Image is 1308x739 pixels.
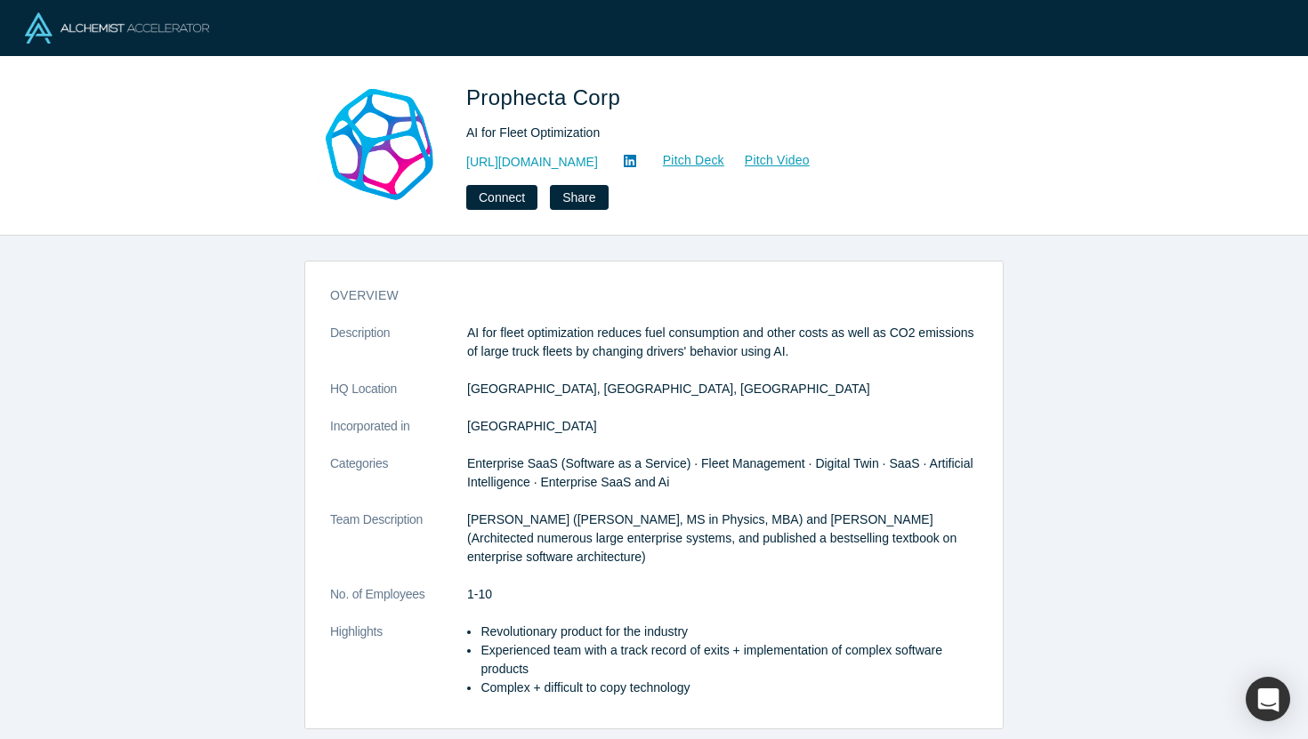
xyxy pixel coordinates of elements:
div: AI for Fleet Optimization [466,124,965,142]
button: Share [550,185,608,210]
li: Experienced team with a track record of exits + implementation of complex software products [480,641,978,679]
dt: Description [330,324,467,380]
dt: Highlights [330,623,467,716]
p: [PERSON_NAME] ([PERSON_NAME], MS in Physics, MBA) and [PERSON_NAME] (Architected numerous large e... [467,510,978,566]
img: Alchemist Logo [25,12,209,44]
h3: overview [330,286,953,305]
dt: HQ Location [330,380,467,417]
dd: 1-10 [467,585,978,604]
p: AI for fleet optimization reduces fuel consumption and other costs as well as CO2 emissions of la... [467,324,978,361]
dd: [GEOGRAPHIC_DATA] [467,417,978,436]
dt: Categories [330,454,467,510]
li: Revolutionary product for the industry [480,623,978,641]
img: Prophecta Corp's Logo [317,82,441,206]
dt: Incorporated in [330,417,467,454]
dt: Team Description [330,510,467,585]
li: Complex + difficult to copy technology [480,679,978,697]
dd: [GEOGRAPHIC_DATA], [GEOGRAPHIC_DATA], [GEOGRAPHIC_DATA] [467,380,978,398]
dt: No. of Employees [330,585,467,623]
button: Connect [466,185,537,210]
span: Enterprise SaaS (Software as a Service) · Fleet Management · Digital Twin · SaaS · Artificial Int... [467,456,973,489]
a: [URL][DOMAIN_NAME] [466,153,598,172]
span: Prophecta Corp [466,85,626,109]
a: Pitch Video [725,150,811,171]
a: Pitch Deck [643,150,725,171]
